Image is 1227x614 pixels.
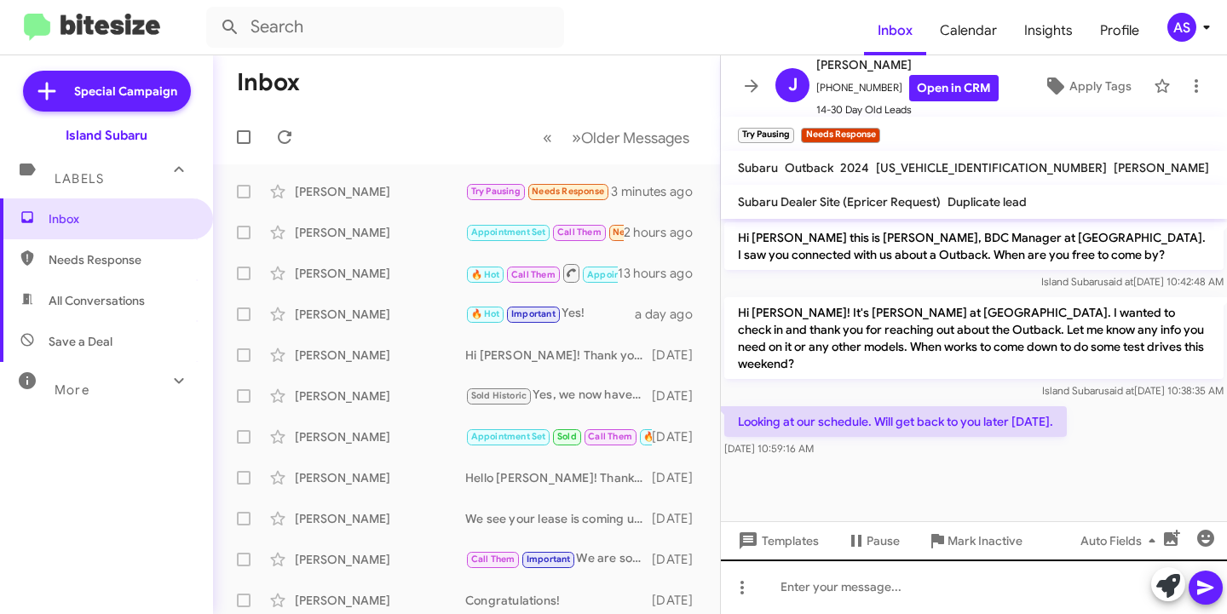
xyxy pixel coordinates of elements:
[1104,384,1134,397] span: said at
[465,304,635,324] div: Yes!
[527,554,571,565] span: Important
[206,7,564,48] input: Search
[471,308,500,319] span: 🔥 Hot
[471,186,521,197] span: Try Pausing
[465,549,652,569] div: We are sorry to hear, if anything changes or if you have any questions please give us a call!
[295,510,465,527] div: [PERSON_NAME]
[840,160,869,175] span: 2024
[55,171,104,186] span: Labels
[948,194,1027,209] span: Duplicate lead
[471,554,516,565] span: Call Them
[471,431,546,442] span: Appointment Set
[1067,525,1176,556] button: Auto Fields
[587,269,662,280] span: Appointment Set
[652,592,706,609] div: [DATE]
[66,127,147,144] div: Island Subaru
[295,592,465,609] div: [PERSON_NAME]
[588,431,632,442] span: Call Them
[557,431,577,442] span: Sold
[471,390,527,401] span: Sold Historic
[532,186,604,197] span: Needs Response
[652,428,706,445] div: [DATE]
[611,183,706,200] div: 3 minutes ago
[1042,384,1224,397] span: Island Subaru [DATE] 10:38:35 AM
[643,431,672,442] span: 🔥 Hot
[471,227,546,238] span: Appointment Set
[948,525,1022,556] span: Mark Inactive
[1080,525,1162,556] span: Auto Fields
[1103,275,1133,288] span: said at
[1114,160,1209,175] span: [PERSON_NAME]
[465,347,652,364] div: Hi [PERSON_NAME]! Thank you for getting back to me. I would love to assist you with getting into ...
[23,71,191,112] a: Special Campaign
[652,510,706,527] div: [DATE]
[465,222,624,242] div: I think I need to wait. I have surgery coming up and also getting tested for [MEDICAL_DATA]. So j...
[74,83,177,100] span: Special Campaign
[926,6,1011,55] a: Calendar
[724,406,1067,437] p: Looking at our schedule. Will get back to you later [DATE].
[295,428,465,445] div: [PERSON_NAME]
[1028,71,1145,101] button: Apply Tags
[618,265,706,282] div: 13 hours ago
[624,224,706,241] div: 2 hours ago
[724,442,814,455] span: [DATE] 10:59:16 AM
[49,292,145,309] span: All Conversations
[572,127,581,148] span: »
[543,127,552,148] span: «
[465,510,652,527] div: We see your lease is coming up soon, when are you available to come in to go over your options?
[652,469,706,486] div: [DATE]
[465,262,618,284] div: Yes
[581,129,689,147] span: Older Messages
[1153,13,1208,42] button: AS
[816,55,999,75] span: [PERSON_NAME]
[1086,6,1153,55] a: Profile
[295,347,465,364] div: [PERSON_NAME]
[816,101,999,118] span: 14-30 Day Old Leads
[724,222,1224,270] p: Hi [PERSON_NAME] this is [PERSON_NAME], BDC Manager at [GEOGRAPHIC_DATA]. I saw you connected wit...
[295,183,465,200] div: [PERSON_NAME]
[465,181,611,201] div: Looking at our schedule. Will get back to you later [DATE].
[511,269,556,280] span: Call Them
[832,525,913,556] button: Pause
[1011,6,1086,55] a: Insights
[613,227,685,238] span: Needs Response
[465,386,652,405] div: Yes, we now have the Forester Hyrbid. We have some here at our showroom available to test drive!
[652,347,706,364] div: [DATE]
[465,592,652,609] div: Congratulations!
[295,551,465,568] div: [PERSON_NAME]
[511,308,556,319] span: Important
[295,469,465,486] div: [PERSON_NAME]
[1167,13,1196,42] div: AS
[557,227,602,238] span: Call Them
[652,387,706,405] div: [DATE]
[49,251,193,268] span: Needs Response
[533,120,562,155] button: Previous
[465,427,652,446] div: Thanks! A little embarrassing because I thought this was the number lol. Enjoy the day and I will
[724,297,1224,379] p: Hi [PERSON_NAME]! It's [PERSON_NAME] at [GEOGRAPHIC_DATA]. I wanted to check in and thank you for...
[533,120,700,155] nav: Page navigation example
[295,224,465,241] div: [PERSON_NAME]
[471,269,500,280] span: 🔥 Hot
[738,128,794,143] small: Try Pausing
[734,525,819,556] span: Templates
[801,128,879,143] small: Needs Response
[635,306,706,323] div: a day ago
[867,525,900,556] span: Pause
[237,69,300,96] h1: Inbox
[738,194,941,209] span: Subaru Dealer Site (Epricer Request)
[864,6,926,55] a: Inbox
[295,265,465,282] div: [PERSON_NAME]
[738,160,778,175] span: Subaru
[913,525,1036,556] button: Mark Inactive
[465,469,652,486] div: Hello [PERSON_NAME]! Thankyou for getting back to me. I am so sorry to hear that you had a less t...
[295,387,465,405] div: [PERSON_NAME]
[816,75,999,101] span: [PHONE_NUMBER]
[49,333,112,350] span: Save a Deal
[785,160,833,175] span: Outback
[909,75,999,101] a: Open in CRM
[295,306,465,323] div: [PERSON_NAME]
[55,382,89,398] span: More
